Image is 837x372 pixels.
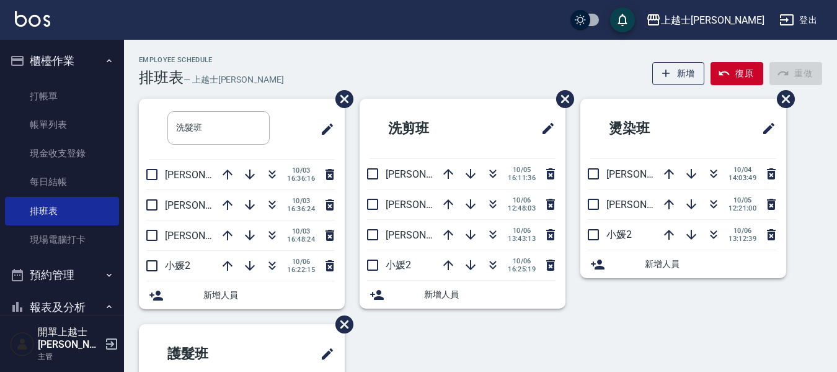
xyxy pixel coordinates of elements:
[5,82,119,111] a: 打帳單
[386,229,471,241] span: [PERSON_NAME]12
[5,45,119,77] button: 櫃檯作業
[203,289,335,302] span: 新增人員
[5,139,119,168] a: 現金收支登錄
[287,197,315,205] span: 10/03
[287,266,315,274] span: 16:22:15
[711,62,763,85] button: 復原
[287,205,315,213] span: 16:36:24
[606,168,686,180] span: [PERSON_NAME]8
[728,196,756,204] span: 10/05
[728,235,756,243] span: 13:12:39
[641,7,769,33] button: 上越士[PERSON_NAME]
[287,166,315,175] span: 10/03
[5,197,119,225] a: 排班表
[590,106,711,151] h2: 燙染班
[326,81,355,117] span: 刪除班表
[360,281,565,309] div: 新增人員
[38,326,101,351] h5: 開單上越士[PERSON_NAME]
[287,227,315,235] span: 10/03
[165,199,245,211] span: [PERSON_NAME]8
[10,332,35,356] img: Person
[645,258,776,271] span: 新增人員
[386,199,471,211] span: [PERSON_NAME]12
[580,250,786,278] div: 新增人員
[38,351,101,362] p: 主管
[165,169,250,181] span: [PERSON_NAME]12
[508,257,536,265] span: 10/06
[610,7,635,32] button: save
[5,291,119,324] button: 報表及分析
[167,111,270,145] input: 排版標題
[287,258,315,266] span: 10/06
[5,168,119,196] a: 每日結帳
[508,265,536,273] span: 16:25:19
[774,9,822,32] button: 登出
[768,81,797,117] span: 刪除班表
[386,259,411,271] span: 小媛2
[606,199,692,211] span: [PERSON_NAME]12
[606,229,632,240] span: 小媛2
[508,227,536,235] span: 10/06
[508,166,536,174] span: 10/05
[728,166,756,174] span: 10/04
[386,168,466,180] span: [PERSON_NAME]8
[424,288,556,301] span: 新增人員
[312,339,335,369] span: 修改班表的標題
[139,56,284,64] h2: Employee Schedule
[165,230,250,242] span: [PERSON_NAME]12
[508,196,536,204] span: 10/06
[5,225,119,254] a: 現場電腦打卡
[508,174,536,182] span: 16:11:36
[728,227,756,235] span: 10/06
[5,259,119,291] button: 預約管理
[652,62,705,85] button: 新增
[5,111,119,139] a: 帳單列表
[312,114,335,144] span: 修改班表的標題
[370,106,490,151] h2: 洗剪班
[661,12,764,28] div: 上越士[PERSON_NAME]
[728,204,756,212] span: 12:21:00
[508,235,536,243] span: 13:43:13
[287,175,315,183] span: 16:36:16
[139,69,184,86] h3: 排班表
[139,281,345,309] div: 新增人員
[326,306,355,343] span: 刪除班表
[15,11,50,27] img: Logo
[508,204,536,212] span: 12:48:03
[165,260,190,271] span: 小媛2
[287,235,315,243] span: 16:48:24
[184,73,284,86] h6: — 上越士[PERSON_NAME]
[754,114,776,143] span: 修改班表的標題
[547,81,576,117] span: 刪除班表
[728,174,756,182] span: 14:03:49
[533,114,556,143] span: 修改班表的標題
